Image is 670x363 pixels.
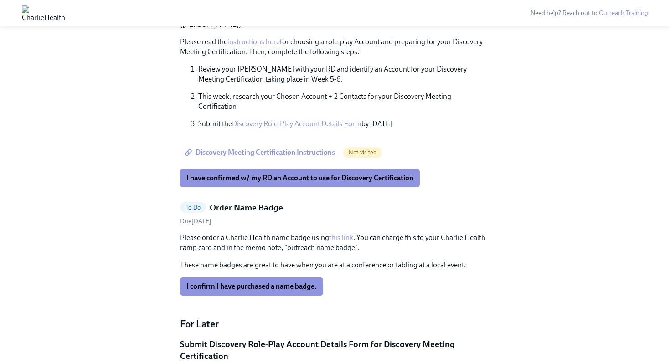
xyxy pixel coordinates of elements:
span: Discovery Meeting Certification Instructions [186,148,335,157]
p: Please read the for choosing a role-play Account and preparing for your Discovery Meeting Certifi... [180,37,490,57]
a: instructions here [227,37,280,46]
button: I have confirmed w/ my RD an Account to use for Discovery Certification [180,169,420,187]
a: Discovery Meeting Certification Instructions [180,143,341,162]
span: Monday, September 1st 2025, 9:00 am [180,217,211,225]
button: I confirm I have purchased a name badge. [180,277,323,296]
span: Need help? Reach out to [531,9,648,17]
a: To DoOrder Name BadgeDue[DATE] [180,202,490,226]
span: To Do [180,204,206,211]
h5: Submit Discovery Role-Play Account Details Form for Discovery Meeting Certification [180,338,490,362]
p: Submit the by [DATE] [198,119,490,129]
a: Discovery Role-Play Account Details Form [232,119,361,128]
h5: Order Name Badge [210,202,283,214]
span: I have confirmed w/ my RD an Account to use for Discovery Certification [186,174,413,183]
p: Please order a Charlie Health name badge using . You can charge this to your Charlie Health ramp ... [180,233,490,253]
h4: For Later [180,317,490,331]
a: this link [329,233,353,242]
span: I confirm I have purchased a name badge. [186,282,317,291]
span: Not visited [343,149,382,156]
p: Review your [PERSON_NAME] with your RD and identify an Account for your Discovery Meeting Certifi... [198,64,490,84]
p: This week, research your Chosen Account + 2 Contacts for your Discovery Meeting Certification [198,92,490,112]
img: CharlieHealth [22,5,65,20]
a: Outreach Training [599,9,648,17]
p: These name badges are great to have when you are at a conference or tabling at a local event. [180,260,490,270]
